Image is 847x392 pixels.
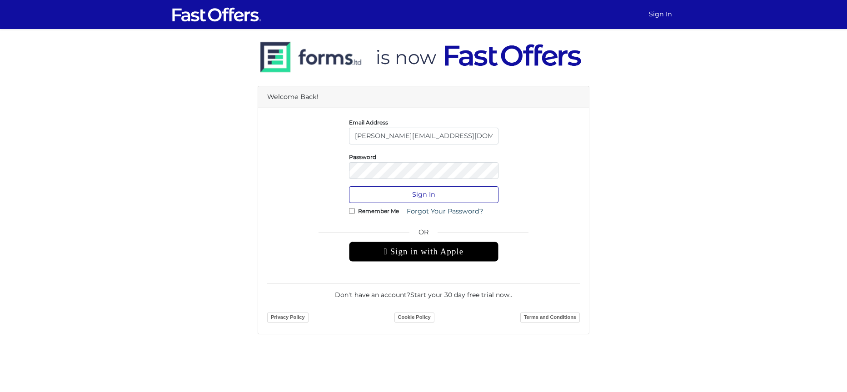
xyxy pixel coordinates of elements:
[401,203,489,220] a: Forgot Your Password?
[349,242,498,262] div: Sign in with Apple
[645,5,676,23] a: Sign In
[349,227,498,242] span: OR
[349,121,388,124] label: Email Address
[394,313,434,323] a: Cookie Policy
[358,210,399,212] label: Remember Me
[258,86,589,108] div: Welcome Back!
[267,283,580,300] div: Don't have an account? .
[410,291,511,299] a: Start your 30 day free trial now.
[349,186,498,203] button: Sign In
[349,156,376,158] label: Password
[520,313,580,323] a: Terms and Conditions
[267,313,309,323] a: Privacy Policy
[349,128,498,144] input: E-Mail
